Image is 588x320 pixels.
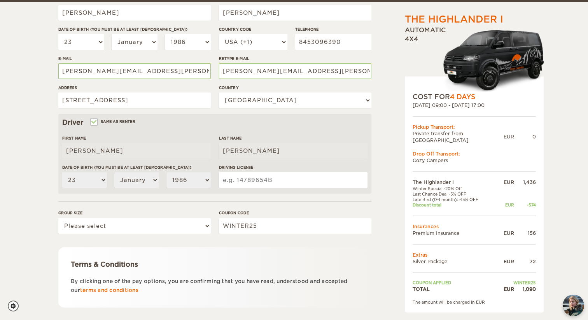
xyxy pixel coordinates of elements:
[504,133,514,140] div: EUR
[71,277,359,295] p: By clicking one of the pay options, you are confirming that you have read, understood and accepte...
[495,229,514,236] div: EUR
[514,133,536,140] div: 0
[219,172,367,188] input: e.g. 14789654B
[219,143,367,159] input: e.g. Smith
[58,56,211,61] label: E-mail
[8,301,24,311] a: Cookie settings
[514,229,536,236] div: 156
[62,164,211,170] label: Date of birth (You must be at least [DEMOGRAPHIC_DATA])
[495,202,514,208] div: EUR
[563,295,584,316] img: Freyja at Cozy Campers
[413,130,504,143] td: Private transfer from [GEOGRAPHIC_DATA]
[62,143,211,159] input: e.g. William
[58,63,211,79] input: e.g. example@example.com
[495,258,514,265] div: EUR
[58,26,211,32] label: Date of birth (You must be at least [DEMOGRAPHIC_DATA])
[405,13,503,26] div: The Highlander I
[436,28,544,92] img: Cozy-3.png
[219,63,371,79] input: e.g. example@example.com
[413,202,495,208] td: Discount total
[71,260,359,269] div: Terms & Conditions
[405,26,544,92] div: Automatic 4x4
[413,92,536,101] div: COST FOR
[219,85,371,91] label: Country
[58,93,211,108] input: e.g. Street, City, Zip Code
[91,120,96,125] input: Same as renter
[62,135,211,141] label: First Name
[413,157,536,164] td: Cozy Campers
[413,123,536,130] div: Pickup Transport:
[295,34,371,50] input: e.g. 1 234 567 890
[62,118,367,127] div: Driver
[413,223,536,229] td: Insurances
[413,252,536,258] td: Extras
[413,191,495,197] td: Last Chance Deal -5% OFF
[413,299,536,304] div: The amount will be charged in EUR
[495,285,514,292] div: EUR
[413,280,495,285] td: Coupon applied
[495,280,536,285] td: WINTER25
[80,287,138,293] a: terms and conditions
[413,185,495,191] td: Winter Special -20% Off
[413,258,495,265] td: Silver Package
[413,179,495,185] td: The Highlander I
[58,85,211,91] label: Address
[514,258,536,265] div: 72
[563,295,584,316] button: chat-button
[219,5,371,21] input: e.g. Smith
[413,285,495,292] td: TOTAL
[219,210,371,216] label: Coupon code
[514,179,536,185] div: 1,436
[413,150,536,157] div: Drop Off Transport:
[295,26,371,32] label: Telephone
[495,179,514,185] div: EUR
[514,202,536,208] div: -574
[219,164,367,170] label: Driving License
[450,93,475,101] span: 4 Days
[514,285,536,292] div: 1,090
[219,56,371,61] label: Retype E-mail
[91,118,135,125] label: Same as renter
[58,210,211,216] label: Group size
[413,101,536,108] div: [DATE] 09:00 - [DATE] 17:00
[219,135,367,141] label: Last Name
[413,229,495,236] td: Premium Insurance
[58,5,211,21] input: e.g. William
[219,26,287,32] label: Country Code
[413,197,495,202] td: Late Bird (0-1 month): -15% OFF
